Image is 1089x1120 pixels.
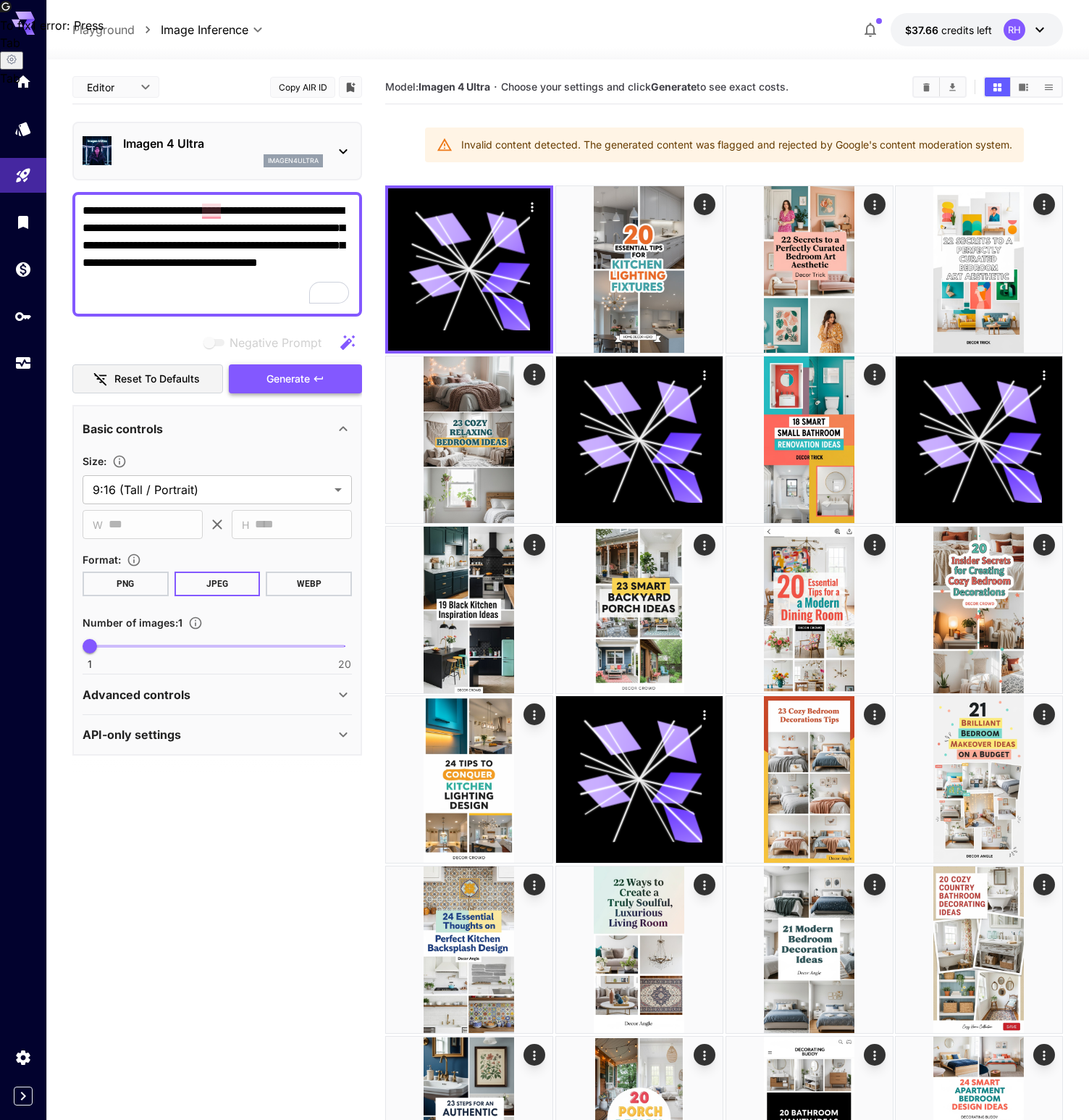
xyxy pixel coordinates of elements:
p: imagen4ultra [268,156,319,166]
div: Wallet [14,260,32,278]
img: Z [896,696,1062,863]
img: 2Q== [556,866,723,1033]
div: Actions [693,703,715,725]
span: Choose your settings and click to see exact costs. [501,80,789,93]
button: Specify how many images to generate in a single request. Each image generation will be charged se... [182,616,209,630]
div: Invalid content detected. The generated content was flagged and rejected by Google's content mode... [461,132,1012,158]
span: W [93,517,103,533]
p: Advanced controls [83,686,190,703]
button: Copy AIR ID [270,77,335,98]
div: Actions [863,1044,885,1066]
div: Actions [693,534,715,556]
div: Models [14,120,32,138]
p: Imagen 4 Ultra [123,135,323,152]
img: 2Q== [386,696,552,863]
div: Actions [863,703,885,725]
span: Model: [385,80,490,93]
img: 9k= [726,866,893,1033]
img: Z [726,527,893,693]
div: Actions [524,364,545,385]
div: Basic controls [83,411,352,446]
div: Actions [521,196,543,217]
button: WEBP [266,572,352,596]
button: Download All [940,78,965,96]
span: Number of images : 1 [83,617,182,629]
div: API-only settings [83,717,352,752]
span: H [242,517,249,533]
div: Actions [1033,874,1055,895]
div: Actions [1033,1044,1055,1066]
div: Actions [693,1044,715,1066]
span: Editor [87,80,132,95]
div: Clear ImagesDownload All [912,76,967,98]
div: Actions [863,534,885,556]
p: Basic controls [83,420,163,438]
div: Actions [1033,193,1055,215]
button: Clear Images [914,78,939,96]
button: PNG [83,572,169,596]
div: Settings [14,1048,32,1066]
div: Actions [1033,364,1055,385]
img: 9k= [726,696,893,863]
span: 20 [338,657,351,672]
button: Add to library [344,78,357,96]
div: Actions [524,1044,545,1066]
div: Advanced controls [83,677,352,712]
img: Z [726,356,893,523]
div: Actions [524,874,545,895]
img: Z [896,186,1062,353]
button: Show images in video view [1011,78,1036,96]
div: Actions [863,874,885,895]
button: Generate [229,364,362,394]
button: Expand sidebar [14,1087,33,1106]
span: Negative Prompt [230,334,321,351]
span: 1 [88,657,92,672]
img: 9k= [896,866,1062,1033]
p: API-only settings [83,726,181,743]
img: Z [386,866,552,1033]
div: Actions [693,364,715,385]
span: Generate [266,370,310,388]
button: JPEG [175,572,261,596]
button: Reset to defaults [72,364,223,394]
p: · [494,78,497,96]
b: Generate [651,80,697,93]
span: Negative prompts are not compatible with the selected model. [201,333,333,351]
div: Actions [524,703,545,725]
div: Playground [14,167,32,185]
div: Actions [1033,703,1055,725]
div: Actions [693,874,715,895]
img: 2Q== [386,527,552,693]
img: 9k= [556,186,723,353]
span: Format : [83,553,121,566]
img: Z [726,186,893,353]
div: Actions [524,534,545,556]
button: Adjust the dimensions of the generated image by specifying its width and height in pixels, or sel... [106,454,133,469]
textarea: To enrich screen reader interactions, please activate Accessibility in Grammarly extension settings [83,202,352,306]
button: Choose the file format for the output image. [121,553,147,567]
div: Show images in grid viewShow images in video viewShow images in list view [983,76,1063,98]
button: Show images in list view [1036,78,1061,96]
div: Actions [1033,534,1055,556]
div: Usage [14,354,32,372]
img: Z [556,527,723,693]
div: Actions [863,364,885,385]
button: Show images in grid view [985,78,1010,96]
img: Z [896,527,1062,693]
span: 9:16 (Tall / Portrait) [93,481,329,498]
div: Actions [863,193,885,215]
div: Library [14,213,32,231]
span: Size : [83,455,106,467]
img: 2Q== [386,356,552,523]
div: API Keys [14,307,32,325]
div: Actions [693,193,715,215]
div: Imagen 4 Ultraimagen4ultra [83,129,352,173]
b: Imagen 4 Ultra [419,80,490,93]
